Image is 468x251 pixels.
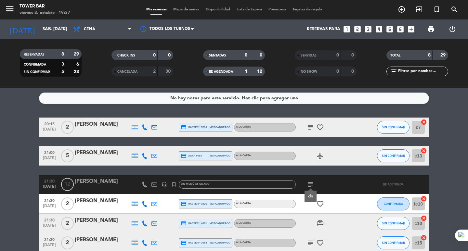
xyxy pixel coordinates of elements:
[382,221,405,225] span: SIN CONFIRMAR
[209,70,233,73] span: RE AGENDADA
[307,27,340,32] span: Reservas para
[433,6,441,13] i: turned_in_not
[382,241,405,245] span: SIN CONFIRMAR
[41,156,58,163] span: [DATE]
[415,6,423,13] i: exit_to_app
[61,236,74,249] span: 2
[181,153,202,159] span: visa * 0453
[75,236,130,244] div: [PERSON_NAME]
[181,240,187,246] i: credit_card
[61,197,74,210] span: 2
[421,234,427,241] i: cancel
[306,123,314,131] i: subject
[245,69,247,74] strong: 1
[257,69,264,74] strong: 12
[74,52,80,56] strong: 29
[75,177,130,186] div: [PERSON_NAME]
[74,69,80,74] strong: 23
[75,197,130,205] div: [PERSON_NAME]
[236,202,251,205] span: A LA CARTA
[397,68,448,75] input: Filtrar por nombre...
[41,196,58,204] span: 21:30
[161,182,167,187] i: headset_mic
[61,69,64,74] strong: 5
[384,202,403,206] span: CONFIRMADA
[245,53,247,57] strong: 0
[19,3,70,10] div: Tower Bar
[210,202,230,206] span: mercadopago
[181,124,207,130] span: master * 5710
[316,123,324,131] i: favorite_border
[442,19,463,39] div: LOG OUT
[351,69,355,74] strong: 0
[170,8,202,11] span: Mapa de mesas
[421,195,427,202] i: cancel
[181,201,187,207] i: credit_card
[353,25,362,33] i: looks_two
[41,216,58,223] span: 21:30
[316,152,324,160] i: airplanemode_active
[41,127,58,135] span: [DATE]
[375,25,383,33] i: looks_4
[396,25,405,33] i: looks_6
[61,62,64,67] strong: 3
[75,216,130,225] div: [PERSON_NAME]
[210,241,230,245] span: mercadopago
[75,120,130,129] div: [PERSON_NAME]
[181,153,187,159] i: credit_card
[336,69,339,74] strong: 0
[407,25,415,33] i: add_box
[428,53,431,57] strong: 8
[84,27,95,31] span: Cena
[19,10,70,16] div: viernes 3. octubre - 19:37
[24,63,46,66] span: CONFIRMADA
[41,177,58,184] span: 21:30
[421,215,427,221] i: cancel
[343,25,351,33] i: looks_one
[377,236,409,249] button: SIN CONFIRMAR
[265,8,289,11] span: Pre-acceso
[448,25,456,33] i: power_settings_new
[168,53,172,57] strong: 0
[41,148,58,156] span: 21:00
[390,54,400,57] span: TOTAL
[61,149,74,162] span: 5
[41,235,58,243] span: 21:30
[450,6,458,13] i: search
[41,120,58,127] span: 20:15
[316,220,324,227] i: card_giftcard
[41,204,58,211] span: [DATE]
[398,6,406,13] i: add_circle_outline
[117,54,135,57] span: CHECK INS
[181,220,187,226] i: credit_card
[181,220,207,226] span: master * 4361
[390,68,397,75] i: filter_list
[236,126,251,128] span: A LA CARTA
[153,53,156,57] strong: 0
[181,124,187,130] i: credit_card
[382,125,405,129] span: SIN CONFIRMAR
[41,223,58,231] span: [DATE]
[377,178,409,191] button: RE AGENDADA
[170,94,298,102] div: No hay notas para este servicio. Haz clic para agregar una
[181,240,207,246] span: master * 3084
[260,53,264,57] strong: 0
[5,22,39,36] i: [DATE]
[316,200,324,208] i: favorite_border
[117,70,137,73] span: CANCELADA
[421,147,427,154] i: cancel
[61,121,74,134] span: 2
[41,243,58,250] span: [DATE]
[202,8,233,11] span: Disponibilidad
[382,154,405,157] span: SIN CONFIRMAR
[427,25,435,33] span: print
[364,25,372,33] i: looks_3
[440,53,447,57] strong: 29
[24,70,50,74] span: SIN CONFIRMAR
[306,239,314,247] i: subject
[383,182,404,186] span: RE AGENDADA
[316,239,324,247] i: favorite_border
[306,181,314,188] i: subject
[75,149,130,157] div: [PERSON_NAME]
[377,197,409,210] button: CONFIRMADA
